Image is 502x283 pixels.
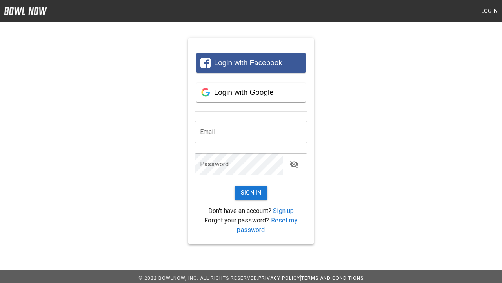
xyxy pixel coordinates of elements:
[196,53,306,73] button: Login with Facebook
[286,156,302,172] button: toggle password visibility
[273,207,294,215] a: Sign up
[196,83,306,102] button: Login with Google
[477,4,502,18] button: Login
[235,186,268,200] button: Sign In
[4,7,47,15] img: logo
[258,276,300,281] a: Privacy Policy
[301,276,364,281] a: Terms and Conditions
[195,206,307,216] p: Don't have an account?
[195,216,307,235] p: Forgot your password?
[138,276,258,281] span: © 2022 BowlNow, Inc. All Rights Reserved.
[214,88,274,96] span: Login with Google
[214,59,282,67] span: Login with Facebook
[237,217,297,233] a: Reset my password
